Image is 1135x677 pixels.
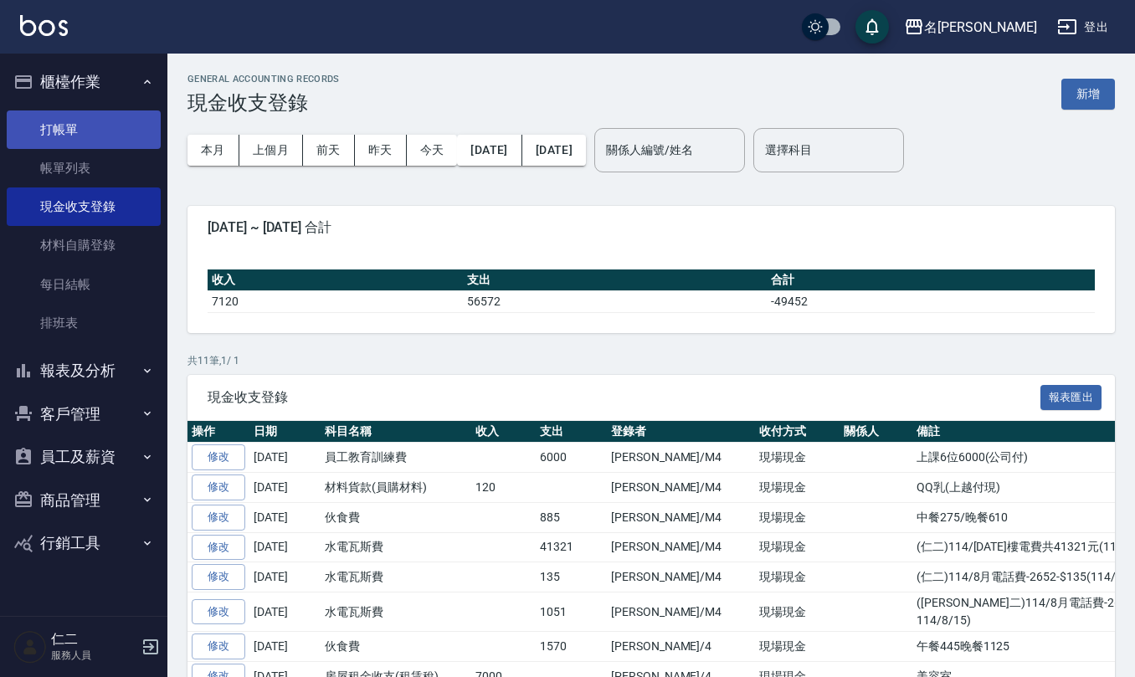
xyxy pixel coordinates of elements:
[536,502,607,532] td: 885
[192,564,245,590] a: 修改
[208,269,463,291] th: 收入
[755,592,840,632] td: 現場現金
[208,219,1095,236] span: [DATE] ~ [DATE] 合計
[607,532,755,562] td: [PERSON_NAME]/M4
[7,304,161,342] a: 排班表
[1061,79,1115,110] button: 新增
[536,632,607,662] td: 1570
[192,505,245,531] a: 修改
[7,479,161,522] button: 商品管理
[51,648,136,663] p: 服務人員
[755,473,840,503] td: 現場現金
[536,562,607,592] td: 135
[187,91,340,115] h3: 現金收支登錄
[321,473,471,503] td: 材料貨款(員購材料)
[7,392,161,436] button: 客戶管理
[249,632,321,662] td: [DATE]
[321,562,471,592] td: 水電瓦斯費
[7,149,161,187] a: 帳單列表
[208,290,463,312] td: 7120
[7,110,161,149] a: 打帳單
[471,473,536,503] td: 120
[321,421,471,443] th: 科目名稱
[208,389,1040,406] span: 現金收支登錄
[767,290,1095,312] td: -49452
[407,135,458,166] button: 今天
[607,562,755,592] td: [PERSON_NAME]/M4
[249,502,321,532] td: [DATE]
[249,421,321,443] th: 日期
[607,443,755,473] td: [PERSON_NAME]/M4
[755,632,840,662] td: 現場現金
[536,443,607,473] td: 6000
[192,599,245,625] a: 修改
[1061,85,1115,101] a: 新增
[767,269,1095,291] th: 合計
[187,135,239,166] button: 本月
[20,15,68,36] img: Logo
[924,17,1037,38] div: 名[PERSON_NAME]
[755,421,840,443] th: 收付方式
[897,10,1044,44] button: 名[PERSON_NAME]
[536,421,607,443] th: 支出
[355,135,407,166] button: 昨天
[7,187,161,226] a: 現金收支登錄
[321,502,471,532] td: 伙食費
[7,435,161,479] button: 員工及薪資
[607,502,755,532] td: [PERSON_NAME]/M4
[471,421,536,443] th: 收入
[192,444,245,470] a: 修改
[1040,388,1102,404] a: 報表匯出
[192,474,245,500] a: 修改
[607,592,755,632] td: [PERSON_NAME]/M4
[536,532,607,562] td: 41321
[249,532,321,562] td: [DATE]
[755,532,840,562] td: 現場現金
[192,633,245,659] a: 修改
[463,269,767,291] th: 支出
[249,473,321,503] td: [DATE]
[1040,385,1102,411] button: 報表匯出
[7,60,161,104] button: 櫃檯作業
[51,631,136,648] h5: 仁二
[187,421,249,443] th: 操作
[303,135,355,166] button: 前天
[13,630,47,664] img: Person
[7,226,161,264] a: 材料自購登錄
[463,290,767,312] td: 56572
[321,443,471,473] td: 員工教育訓練費
[187,74,340,85] h2: GENERAL ACCOUNTING RECORDS
[321,532,471,562] td: 水電瓦斯費
[321,592,471,632] td: 水電瓦斯費
[755,562,840,592] td: 現場現金
[7,521,161,565] button: 行銷工具
[840,421,912,443] th: 關係人
[536,592,607,632] td: 1051
[249,562,321,592] td: [DATE]
[187,353,1115,368] p: 共 11 筆, 1 / 1
[239,135,303,166] button: 上個月
[1050,12,1115,43] button: 登出
[7,265,161,304] a: 每日結帳
[607,421,755,443] th: 登錄者
[7,349,161,392] button: 報表及分析
[607,632,755,662] td: [PERSON_NAME]/4
[755,502,840,532] td: 現場現金
[522,135,586,166] button: [DATE]
[855,10,889,44] button: save
[249,443,321,473] td: [DATE]
[457,135,521,166] button: [DATE]
[755,443,840,473] td: 現場現金
[607,473,755,503] td: [PERSON_NAME]/M4
[321,632,471,662] td: 伙食費
[249,592,321,632] td: [DATE]
[192,535,245,561] a: 修改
